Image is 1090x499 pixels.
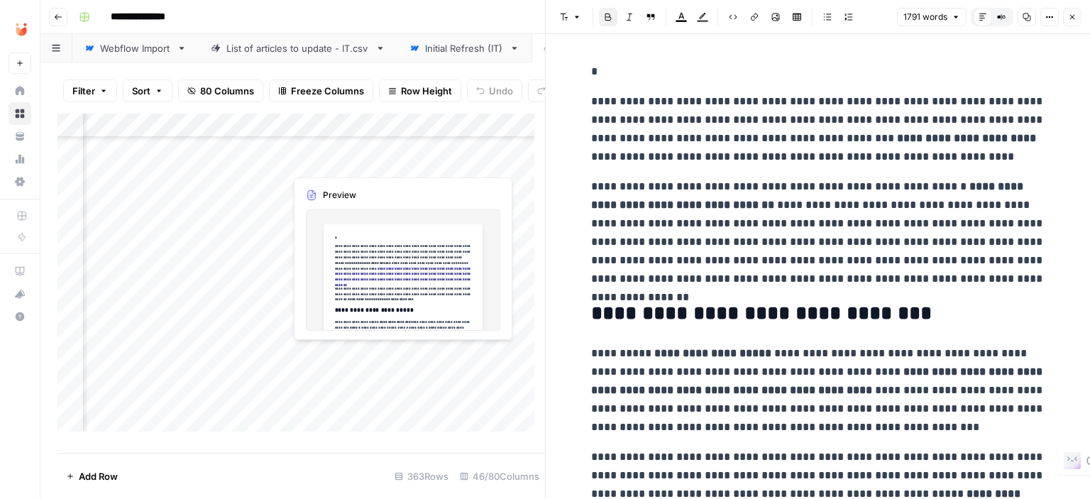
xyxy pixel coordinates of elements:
button: Add Row [57,465,126,488]
div: Initial Refresh (IT) [425,41,504,55]
button: Undo [467,79,522,102]
span: Sort [132,84,150,98]
button: Help + Support [9,305,31,328]
div: Webflow Import [100,41,171,55]
button: Freeze Columns [269,79,373,102]
span: Undo [489,84,513,98]
button: 1791 words [897,8,967,26]
span: 80 Columns [200,84,254,98]
a: Your Data [9,125,31,148]
span: Add Row [79,469,118,483]
a: Usage [9,148,31,170]
button: Workspace: Unobravo [9,11,31,47]
button: Sort [123,79,172,102]
button: Filter [63,79,117,102]
a: Settings [9,170,31,193]
a: Home [9,79,31,102]
span: Freeze Columns [291,84,364,98]
button: What's new? [9,283,31,305]
a: AirOps Academy [9,260,31,283]
a: Browse [9,102,31,125]
button: Row Height [379,79,461,102]
div: 46/80 Columns [454,465,545,488]
a: Initial Refresh (IT) [397,34,532,62]
a: Refresh (ES) [532,34,642,62]
button: 80 Columns [178,79,263,102]
div: 363 Rows [389,465,454,488]
span: 1791 words [903,11,947,23]
a: Webflow Import [72,34,199,62]
div: List of articles to update - IT.csv [226,41,370,55]
img: Unobravo Logo [9,16,34,42]
span: Row Height [401,84,452,98]
a: List of articles to update - IT.csv [199,34,397,62]
span: Filter [72,84,95,98]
